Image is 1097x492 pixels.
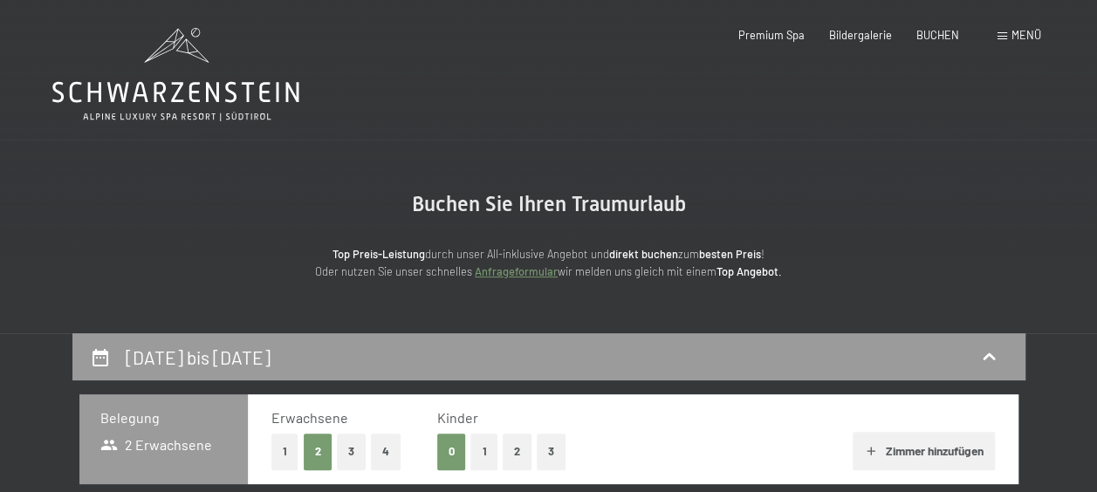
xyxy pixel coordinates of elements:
span: Kinder [437,409,478,426]
span: Buchen Sie Ihren Traumurlaub [412,192,686,216]
button: 4 [371,434,401,469]
button: 1 [271,434,298,469]
a: BUCHEN [916,28,959,42]
button: 3 [337,434,366,469]
span: 2 Erwachsene [100,435,213,454]
a: Bildergalerie [829,28,892,42]
p: durch unser All-inklusive Angebot und zum ! Oder nutzen Sie unser schnelles wir melden uns gleich... [200,245,898,281]
h2: [DATE] bis [DATE] [126,346,271,368]
a: Premium Spa [738,28,805,42]
button: Zimmer hinzufügen [853,432,995,470]
span: Menü [1011,28,1041,42]
strong: Top Angebot. [716,264,782,278]
button: 3 [537,434,566,469]
a: Anfrageformular [475,264,558,278]
button: 1 [470,434,497,469]
strong: Top Preis-Leistung [333,247,425,261]
h3: Belegung [100,408,228,427]
button: 2 [304,434,333,469]
button: 0 [437,434,466,469]
button: 2 [503,434,531,469]
strong: besten Preis [699,247,761,261]
span: Erwachsene [271,409,348,426]
strong: direkt buchen [609,247,678,261]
